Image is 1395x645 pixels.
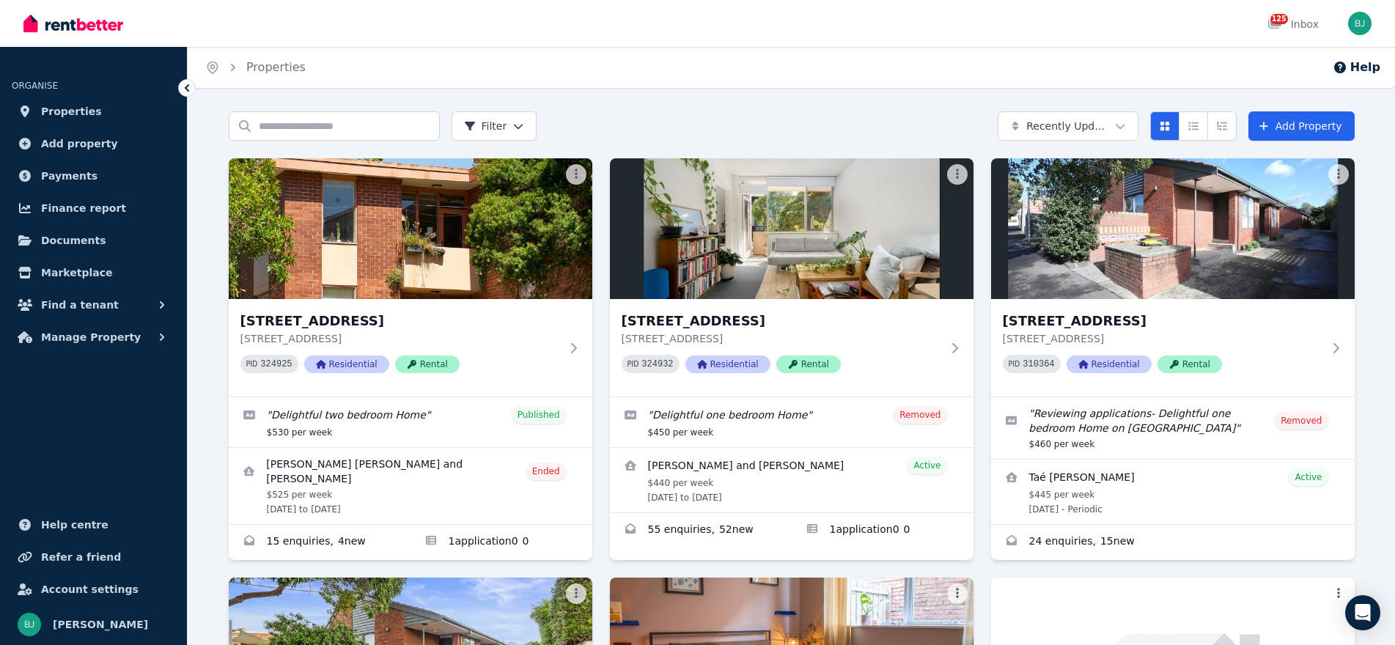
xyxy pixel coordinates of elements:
code: 324932 [641,359,673,369]
button: Compact list view [1179,111,1208,141]
button: More options [566,164,586,185]
a: Account settings [12,575,175,604]
img: 4/282 Langridge Street, Abbotsford [610,158,973,299]
button: More options [947,583,968,604]
span: Finance report [41,199,126,217]
a: 4/282 Langridge Street, Abbotsford[STREET_ADDRESS][STREET_ADDRESS]PID 324932ResidentialRental [610,158,973,397]
img: RentBetter [23,12,123,34]
span: Help centre [41,516,108,534]
span: Recently Updated [1026,119,1109,133]
button: More options [1328,164,1349,185]
code: 310364 [1023,359,1054,369]
a: Properties [12,97,175,126]
h3: [STREET_ADDRESS] [240,311,560,331]
button: Manage Property [12,322,175,352]
a: Enquiries for 4/282 Langridge Street, Abbotsford [610,513,792,548]
button: More options [566,583,586,604]
a: Properties [246,60,306,74]
a: Finance report [12,193,175,223]
span: Add property [41,135,118,152]
span: Account settings [41,580,139,598]
div: Open Intercom Messenger [1345,595,1380,630]
a: Add property [12,129,175,158]
a: Applications for 5/282 Langridge Street, Abbotsford [411,525,592,560]
a: Payments [12,161,175,191]
span: Documents [41,232,106,249]
button: Card view [1150,111,1179,141]
span: Residential [304,355,389,373]
span: [PERSON_NAME] [53,616,148,633]
a: Refer a friend [12,542,175,572]
a: Add Property [1248,111,1355,141]
a: Edit listing: Delightful one bedroom Home [610,397,973,447]
span: Rental [395,355,460,373]
h3: [STREET_ADDRESS] [622,311,941,331]
small: PID [1009,360,1020,368]
a: Edit listing: Delightful two bedroom Home [229,397,592,447]
a: Applications for 4/282 Langridge Street, Abbotsford [792,513,973,548]
img: 5/282 Langridge Street, Abbotsford [229,158,592,299]
a: Help centre [12,510,175,539]
span: Rental [1157,355,1222,373]
p: [STREET_ADDRESS] [1003,331,1322,346]
span: Payments [41,167,97,185]
a: Edit listing: Reviewing applications- Delightful one bedroom Home on Larnoo Ave [991,397,1355,459]
span: Manage Property [41,328,141,346]
img: unit 5/1 Larnoo Avenue, Brunswick West [991,158,1355,299]
div: Inbox [1267,17,1319,32]
span: Find a tenant [41,296,119,314]
span: 125 [1270,14,1288,24]
button: Filter [452,111,537,141]
div: View options [1150,111,1237,141]
span: Residential [685,355,770,373]
img: Bom Jin [1348,12,1372,35]
button: Find a tenant [12,290,175,320]
button: Help [1333,59,1380,76]
a: View details for LEWELYN BRADLEY TOLLETT and Merina Penanueva [610,448,973,512]
span: Properties [41,103,102,120]
span: Refer a friend [41,548,121,566]
img: Bom Jin [18,613,41,636]
button: Expanded list view [1207,111,1237,141]
a: Documents [12,226,175,255]
a: Enquiries for 5/282 Langridge Street, Abbotsford [229,525,411,560]
p: [STREET_ADDRESS] [240,331,560,346]
p: [STREET_ADDRESS] [622,331,941,346]
nav: Breadcrumb [188,47,323,88]
span: Residential [1067,355,1152,373]
a: 5/282 Langridge Street, Abbotsford[STREET_ADDRESS][STREET_ADDRESS]PID 324925ResidentialRental [229,158,592,397]
a: View details for Taé Jean Julien [991,460,1355,524]
code: 324925 [260,359,292,369]
span: Marketplace [41,264,112,281]
small: PID [246,360,258,368]
span: ORGANISE [12,81,58,91]
span: Rental [776,355,841,373]
span: Filter [464,119,507,133]
a: Enquiries for unit 5/1 Larnoo Avenue, Brunswick West [991,525,1355,560]
a: Marketplace [12,258,175,287]
a: unit 5/1 Larnoo Avenue, Brunswick West[STREET_ADDRESS][STREET_ADDRESS]PID 310364ResidentialRental [991,158,1355,397]
h3: [STREET_ADDRESS] [1003,311,1322,331]
a: View details for Leala Rose Carney-Chapus and Jack McGregor-Smith [229,448,592,524]
small: PID [627,360,639,368]
button: More options [947,164,968,185]
button: Recently Updated [998,111,1138,141]
button: More options [1328,583,1349,604]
